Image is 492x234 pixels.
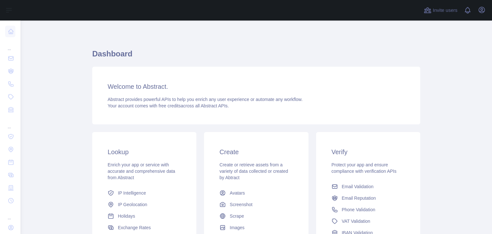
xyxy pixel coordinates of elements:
a: Email Validation [329,181,407,192]
span: Your account comes with across all Abstract APIs. [108,103,229,108]
span: Invite users [433,7,457,14]
a: Holidays [105,210,184,222]
span: IP Intelligence [118,190,146,196]
h3: Create [219,147,293,156]
a: Screenshot [217,199,295,210]
span: Email Validation [342,183,373,190]
span: Scrape [230,213,244,219]
button: Invite users [422,5,459,15]
a: Email Reputation [329,192,407,204]
span: Images [230,224,244,231]
span: free credits [159,103,181,108]
span: Holidays [118,213,135,219]
h3: Verify [332,147,405,156]
a: VAT Validation [329,215,407,227]
h3: Lookup [108,147,181,156]
h3: Welcome to Abstract. [108,82,405,91]
a: Images [217,222,295,233]
span: VAT Validation [342,218,370,224]
div: ... [5,208,15,221]
a: Avatars [217,187,295,199]
a: Scrape [217,210,295,222]
span: Create or retrieve assets from a variety of data collected or created by Abtract [219,162,288,180]
span: Abstract provides powerful APIs to help you enrich any user experience or automate any workflow. [108,97,303,102]
span: Phone Validation [342,206,375,213]
h1: Dashboard [92,49,420,64]
a: Exchange Rates [105,222,184,233]
span: Screenshot [230,201,252,208]
span: Avatars [230,190,245,196]
div: ... [5,117,15,130]
span: Protect your app and ensure compliance with verification APIs [332,162,397,174]
a: IP Intelligence [105,187,184,199]
a: Phone Validation [329,204,407,215]
span: Email Reputation [342,195,376,201]
span: Exchange Rates [118,224,151,231]
span: Enrich your app or service with accurate and comprehensive data from Abstract [108,162,175,180]
span: IP Geolocation [118,201,147,208]
a: IP Geolocation [105,199,184,210]
div: ... [5,38,15,51]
